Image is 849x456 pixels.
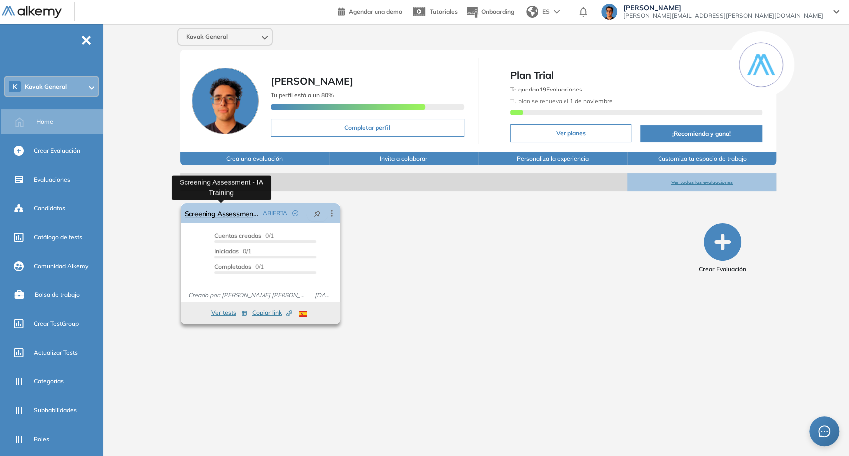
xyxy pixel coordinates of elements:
[214,232,261,239] span: Cuentas creadas
[172,175,271,200] div: Screening Assessment - IA Training
[699,265,746,274] span: Crear Evaluación
[252,308,292,317] span: Copiar link
[34,319,79,328] span: Crear TestGroup
[510,124,631,142] button: Ver planes
[271,119,464,137] button: Completar perfil
[214,247,239,255] span: Iniciadas
[34,435,49,444] span: Roles
[25,83,67,91] span: Kavak General
[292,210,298,216] span: check-circle
[539,86,546,93] b: 19
[466,1,514,23] button: Onboarding
[314,209,321,217] span: pushpin
[306,205,328,221] button: pushpin
[699,223,746,274] button: Crear Evaluación
[214,263,264,270] span: 0/1
[430,8,458,15] span: Tutoriales
[185,291,311,300] span: Creado por: [PERSON_NAME] [PERSON_NAME]
[526,6,538,18] img: world
[211,307,247,319] button: Ver tests
[34,175,70,184] span: Evaluaciones
[34,146,80,155] span: Crear Evaluación
[13,83,17,91] span: K
[818,425,831,438] span: message
[180,173,628,191] span: Evaluaciones abiertas
[349,8,402,15] span: Agendar una demo
[271,91,334,99] span: Tu perfil está a un 80%
[510,97,613,105] span: Tu plan se renueva el
[192,68,259,134] img: Foto de perfil
[510,68,762,83] span: Plan Trial
[34,262,88,271] span: Comunidad Alkemy
[2,6,62,19] img: Logo
[568,97,613,105] b: 1 de noviembre
[185,203,259,223] a: Screening Assessment - IA Training
[214,247,251,255] span: 0/1
[34,406,77,415] span: Subhabilidades
[180,152,329,165] button: Crea una evaluación
[34,204,65,213] span: Candidatos
[271,75,353,87] span: [PERSON_NAME]
[640,125,762,142] button: ¡Recomienda y gana!
[299,311,307,317] img: ESP
[542,7,550,16] span: ES
[554,10,560,14] img: arrow
[481,8,514,15] span: Onboarding
[338,5,402,17] a: Agendar una demo
[186,33,228,41] span: Kavak General
[623,12,823,20] span: [PERSON_NAME][EMAIL_ADDRESS][PERSON_NAME][DOMAIN_NAME]
[623,4,823,12] span: [PERSON_NAME]
[329,152,478,165] button: Invita a colaborar
[34,233,82,242] span: Catálogo de tests
[252,307,292,319] button: Copiar link
[35,290,80,299] span: Bolsa de trabajo
[214,232,274,239] span: 0/1
[478,152,628,165] button: Personaliza la experiencia
[34,377,64,386] span: Categorías
[311,291,336,300] span: [DATE]
[214,263,251,270] span: Completados
[510,86,582,93] span: Te quedan Evaluaciones
[36,117,53,126] span: Home
[627,152,776,165] button: Customiza tu espacio de trabajo
[627,173,776,191] button: Ver todas las evaluaciones
[34,348,78,357] span: Actualizar Tests
[263,209,287,218] span: ABIERTA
